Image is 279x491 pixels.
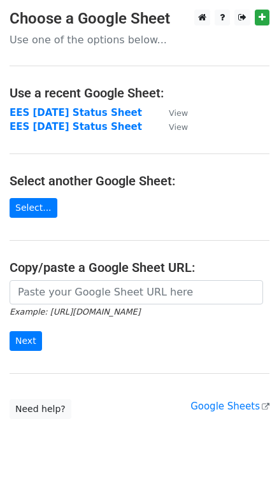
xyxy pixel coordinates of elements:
small: View [169,122,188,132]
a: View [156,107,188,118]
small: View [169,108,188,118]
h4: Copy/paste a Google Sheet URL: [10,260,269,275]
a: Google Sheets [190,401,269,412]
h3: Choose a Google Sheet [10,10,269,28]
input: Paste your Google Sheet URL here [10,280,263,304]
a: Need help? [10,399,71,419]
p: Use one of the options below... [10,33,269,46]
a: EES [DATE] Status Sheet [10,121,142,132]
a: EES [DATE] Status Sheet [10,107,142,118]
h4: Select another Google Sheet: [10,173,269,189]
a: View [156,121,188,132]
input: Next [10,331,42,351]
h4: Use a recent Google Sheet: [10,85,269,101]
a: Select... [10,198,57,218]
small: Example: [URL][DOMAIN_NAME] [10,307,140,317]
